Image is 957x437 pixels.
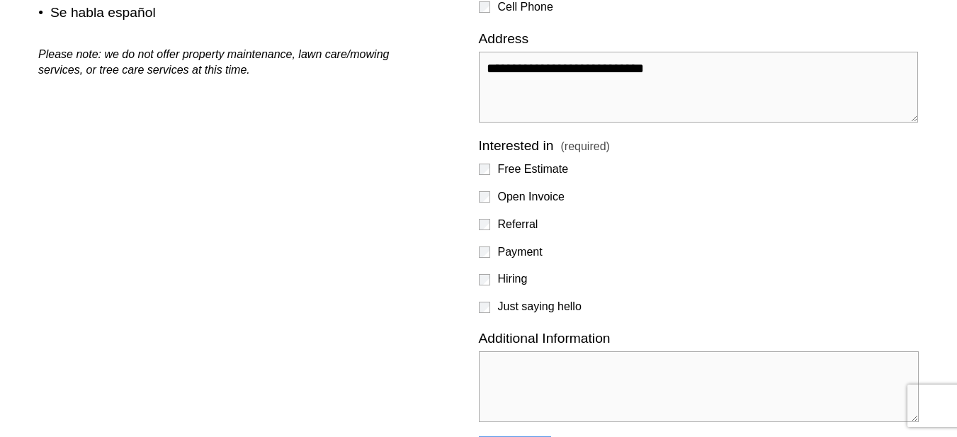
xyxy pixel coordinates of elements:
span: Just saying hello [498,299,582,314]
span: Free Estimate [498,161,569,177]
input: Hiring [479,274,490,285]
input: Referral [479,219,490,230]
input: Just saying hello [479,302,490,313]
span: (required) [561,139,610,154]
span: Interested in [479,137,554,156]
input: Cell Phone [479,1,490,13]
span: Referral [498,217,538,232]
span: Address [479,30,529,49]
span: Payment [498,244,543,260]
span: Hiring [498,271,528,287]
span: Additional Information [479,329,611,348]
p: Se habla español [50,4,405,23]
input: Open Invoice [479,191,490,203]
input: Payment [479,246,490,258]
input: Free Estimate [479,164,490,175]
em: Please note: we do not offer property maintenance, lawn care/mowing services, or tree care servic... [38,48,392,76]
span: Open Invoice [498,189,565,205]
